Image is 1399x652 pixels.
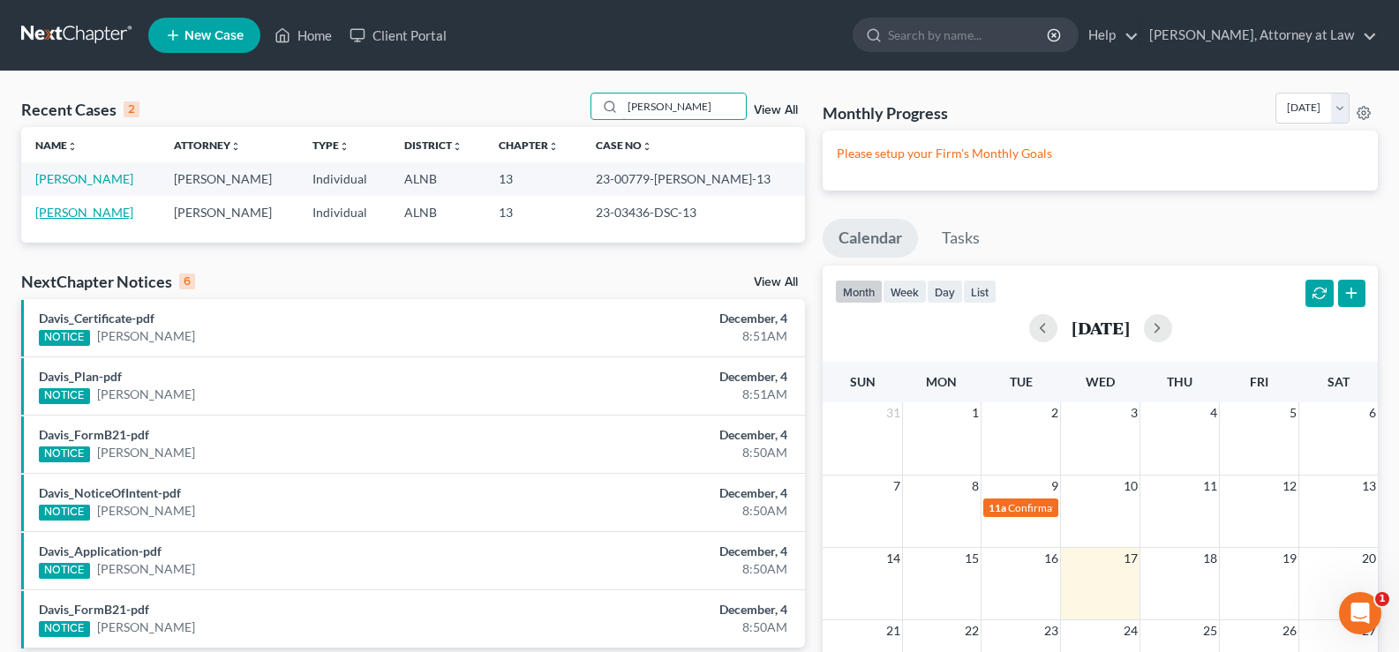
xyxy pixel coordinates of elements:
a: [PERSON_NAME] [97,327,195,345]
a: Help [1079,19,1139,51]
td: ALNB [390,162,485,195]
span: 18 [1201,548,1219,569]
a: Typeunfold_more [312,139,350,152]
a: Davis_FormB21-pdf [39,427,149,442]
span: 9 [1049,476,1060,497]
i: unfold_more [230,141,241,152]
div: December, 4 [550,310,787,327]
div: December, 4 [550,368,787,386]
span: 22 [963,620,981,641]
span: 11 [1201,476,1219,497]
span: Confirmation Date for [PERSON_NAME] [1008,501,1195,514]
a: Tasks [926,219,996,258]
a: Nameunfold_more [35,139,78,152]
div: 8:50AM [550,502,787,520]
span: Sun [850,374,876,389]
span: 19 [1281,548,1298,569]
span: 7 [891,476,902,497]
a: View All [754,104,798,116]
div: NOTICE [39,330,90,346]
div: NOTICE [39,621,90,637]
td: ALNB [390,196,485,229]
div: 6 [179,274,195,289]
i: unfold_more [452,141,463,152]
span: 13 [1360,476,1378,497]
span: 2 [1049,402,1060,423]
span: New Case [184,29,244,42]
span: 15 [963,548,981,569]
div: December, 4 [550,426,787,444]
a: [PERSON_NAME] [97,502,195,520]
a: [PERSON_NAME] [35,205,133,220]
a: Case Nounfold_more [596,139,652,152]
span: 4 [1208,402,1219,423]
a: Davis_FormB21-pdf [39,602,149,617]
span: Tue [1010,374,1033,389]
a: Davis_NoticeOfIntent-pdf [39,485,181,500]
a: Districtunfold_more [404,139,463,152]
div: December, 4 [550,543,787,560]
td: [PERSON_NAME] [160,196,298,229]
a: [PERSON_NAME], Attorney at Law [1140,19,1377,51]
span: 17 [1122,548,1140,569]
a: Client Portal [341,19,455,51]
td: Individual [298,196,389,229]
span: 25 [1201,620,1219,641]
td: 13 [485,196,582,229]
a: [PERSON_NAME] [97,444,195,461]
span: Sat [1328,374,1350,389]
td: Individual [298,162,389,195]
h3: Monthly Progress [823,102,948,124]
span: 1 [1375,592,1389,606]
span: 14 [884,548,902,569]
a: [PERSON_NAME] [97,386,195,403]
a: [PERSON_NAME] [35,171,133,186]
button: list [963,280,997,304]
span: 16 [1042,548,1060,569]
div: 8:51AM [550,327,787,345]
td: 23-00779-[PERSON_NAME]-13 [582,162,805,195]
span: Fri [1250,374,1268,389]
div: NextChapter Notices [21,271,195,292]
a: Davis_Application-pdf [39,543,162,558]
input: Search by name... [622,94,746,119]
div: NOTICE [39,563,90,579]
div: 8:50AM [550,618,787,636]
td: 23-03436-DSC-13 [582,196,805,229]
button: month [835,280,883,304]
i: unfold_more [67,141,78,152]
a: Attorneyunfold_more [174,139,241,152]
span: Mon [926,374,957,389]
div: 8:51AM [550,386,787,403]
span: 10 [1122,476,1140,497]
span: 5 [1288,402,1298,423]
div: 2 [124,101,139,117]
span: 8 [970,476,981,497]
i: unfold_more [642,141,652,152]
span: Thu [1167,374,1192,389]
span: 6 [1367,402,1378,423]
div: NOTICE [39,446,90,462]
button: day [927,280,963,304]
span: 11a [989,501,1006,514]
iframe: Intercom live chat [1339,592,1381,634]
div: 8:50AM [550,444,787,461]
div: December, 4 [550,601,787,618]
span: 12 [1281,476,1298,497]
td: [PERSON_NAME] [160,162,298,195]
span: 23 [1042,620,1060,641]
a: Davis_Plan-pdf [39,369,122,384]
div: 8:50AM [550,560,787,578]
i: unfold_more [548,141,559,152]
i: unfold_more [339,141,350,152]
a: [PERSON_NAME] [97,560,195,578]
div: December, 4 [550,484,787,502]
span: Wed [1086,374,1115,389]
div: Recent Cases [21,99,139,120]
span: 3 [1129,402,1140,423]
div: NOTICE [39,388,90,404]
h2: [DATE] [1072,319,1130,337]
a: Davis_Certificate-pdf [39,311,154,326]
span: 24 [1122,620,1140,641]
button: week [883,280,927,304]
